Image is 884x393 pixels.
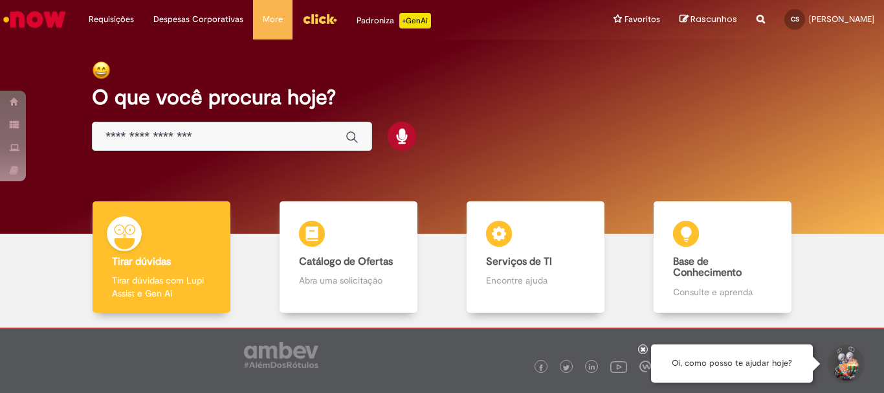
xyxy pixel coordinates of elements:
[639,361,651,372] img: logo_footer_workplace.png
[112,255,171,268] b: Tirar dúvidas
[255,201,442,313] a: Catálogo de Ofertas Abra uma solicitação
[563,365,569,371] img: logo_footer_twitter.png
[486,255,552,268] b: Serviços de TI
[589,364,595,372] img: logo_footer_linkedin.png
[791,15,799,23] span: CS
[153,13,243,26] span: Despesas Corporativas
[629,201,816,313] a: Base de Conhecimento Consulte e aprenda
[89,13,134,26] span: Requisições
[263,13,283,26] span: More
[1,6,68,32] img: ServiceNow
[680,14,737,26] a: Rascunhos
[442,201,629,313] a: Serviços de TI Encontre ajuda
[299,274,397,287] p: Abra uma solicitação
[809,14,874,25] span: [PERSON_NAME]
[299,255,393,268] b: Catálogo de Ofertas
[92,61,111,80] img: happy-face.png
[92,86,792,109] h2: O que você procura hoje?
[691,13,737,25] span: Rascunhos
[538,365,544,371] img: logo_footer_facebook.png
[68,201,255,313] a: Tirar dúvidas Tirar dúvidas com Lupi Assist e Gen Ai
[673,255,742,280] b: Base de Conhecimento
[357,13,431,28] div: Padroniza
[610,358,627,375] img: logo_footer_youtube.png
[651,344,813,383] div: Oi, como posso te ajudar hoje?
[399,13,431,28] p: +GenAi
[486,274,584,287] p: Encontre ajuda
[112,274,210,300] p: Tirar dúvidas com Lupi Assist e Gen Ai
[244,342,318,368] img: logo_footer_ambev_rotulo_gray.png
[673,286,771,298] p: Consulte e aprenda
[302,9,337,28] img: click_logo_yellow_360x200.png
[826,344,865,383] button: Iniciar Conversa de Suporte
[624,13,660,26] span: Favoritos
